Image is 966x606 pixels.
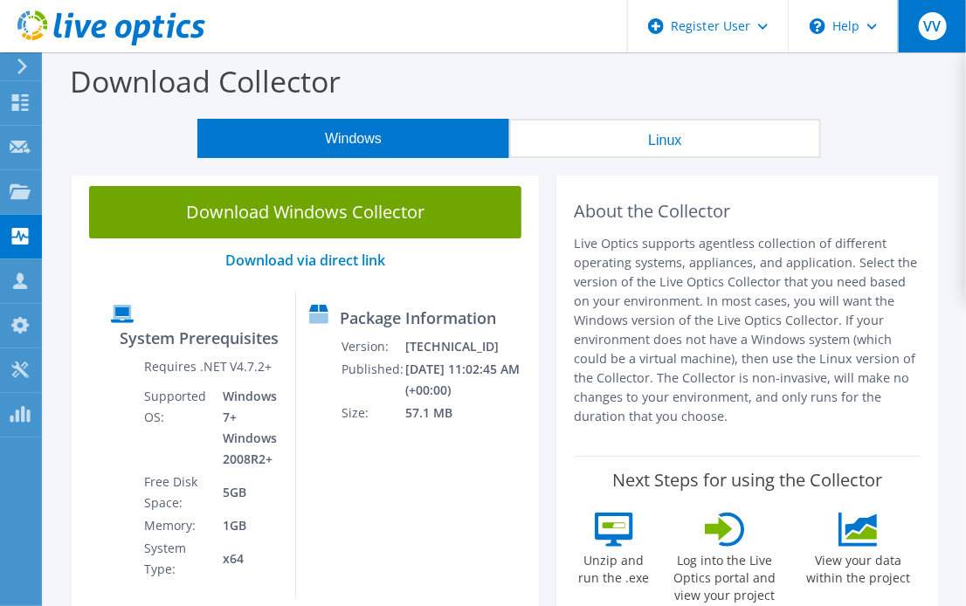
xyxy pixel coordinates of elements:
[70,61,341,101] label: Download Collector
[143,471,210,514] td: Free Disk Space:
[341,335,404,358] td: Version:
[143,514,210,537] td: Memory:
[143,385,210,471] td: Supported OS:
[574,547,654,587] label: Unzip and run the .exe
[197,119,509,158] button: Windows
[210,514,282,537] td: 1GB
[810,18,825,34] svg: \n
[919,12,947,40] span: VV
[612,470,882,491] label: Next Steps for using the Collector
[797,547,921,587] label: View your data within the project
[210,385,282,471] td: Windows 7+ Windows 2008R2+
[210,537,282,581] td: x64
[144,358,273,375] label: Requires .NET V4.7.2+
[404,335,531,358] td: [TECHNICAL_ID]
[404,358,531,402] td: [DATE] 11:02:45 AM (+00:00)
[210,471,282,514] td: 5GB
[341,358,404,402] td: Published:
[143,537,210,581] td: System Type:
[509,119,821,158] button: Linux
[89,186,521,238] a: Download Windows Collector
[404,402,531,424] td: 57.1 MB
[120,329,279,347] label: System Prerequisites
[663,547,788,604] label: Log into the Live Optics portal and view your project
[225,251,385,270] a: Download via direct link
[574,201,921,222] h2: About the Collector
[574,234,921,426] p: Live Optics supports agentless collection of different operating systems, appliances, and applica...
[340,309,496,327] label: Package Information
[341,402,404,424] td: Size:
